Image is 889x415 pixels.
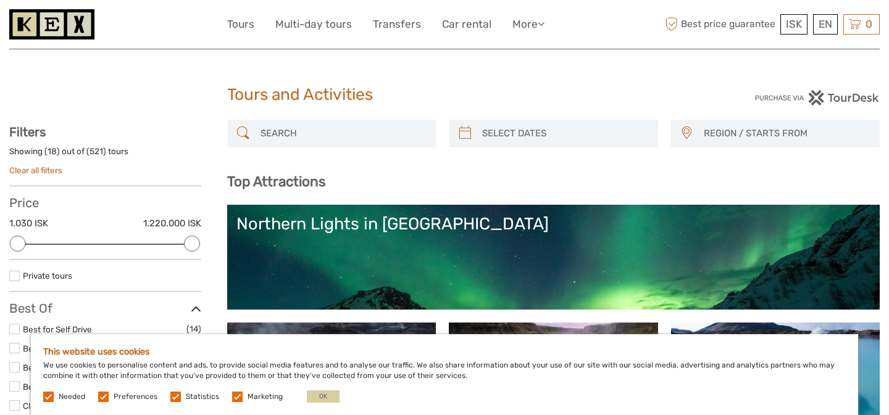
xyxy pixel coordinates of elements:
h1: Tours and Activities [227,85,662,105]
a: Best of Reykjanes/Eruption Sites [23,343,150,353]
span: Best price guarantee [662,14,778,35]
label: 1.030 ISK [9,217,48,230]
div: We use cookies to personalise content and ads, to provide social media features and to analyse ou... [31,334,858,415]
input: SEARCH [256,123,430,144]
a: Best of Summer [23,363,85,372]
span: ISK [786,18,802,30]
label: Needed [59,392,85,402]
div: Lava and Volcanoes [236,332,427,351]
span: (14) [186,322,201,336]
a: Transfers [373,15,421,33]
a: Private tours [23,271,72,281]
label: 1.220.000 ISK [143,217,201,230]
div: Lagoons, Nature Baths and Spas [680,332,871,372]
h3: Best Of [9,301,201,316]
img: PurchaseViaTourDesk.png [754,90,880,105]
a: Best for Self Drive [23,324,92,334]
input: SELECT DATES [477,123,652,144]
a: More [512,15,545,33]
button: OK [307,390,340,403]
div: EN [813,14,838,35]
a: Northern Lights in [GEOGRAPHIC_DATA] [236,214,871,300]
b: Top Attractions [227,173,325,190]
label: Preferences [114,392,157,402]
label: Statistics [186,392,219,402]
div: Showing ( ) out of ( ) tours [9,146,201,165]
a: Classic Tours [23,401,73,411]
label: Marketing [248,392,283,402]
a: Multi-day tours [275,15,352,33]
h5: This website uses cookies [43,347,846,357]
label: 18 [48,146,57,157]
img: 1261-44dab5bb-39f8-40da-b0c2-4d9fce00897c_logo_small.jpg [9,9,94,39]
div: Northern Lights in [GEOGRAPHIC_DATA] [236,214,871,234]
label: 521 [90,146,103,157]
a: Car rental [442,15,491,33]
button: REGION / STARTS FROM [698,123,874,144]
strong: Filters [9,125,46,139]
a: Best of Winter [23,382,77,392]
button: Open LiveChat chat widget [142,19,157,34]
a: Clear all filters [9,165,62,175]
h3: Price [9,195,201,210]
a: Tours [227,15,254,33]
span: 0 [864,18,874,30]
p: We're away right now. Please check back later! [17,22,140,31]
div: Golden Circle [458,332,649,351]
